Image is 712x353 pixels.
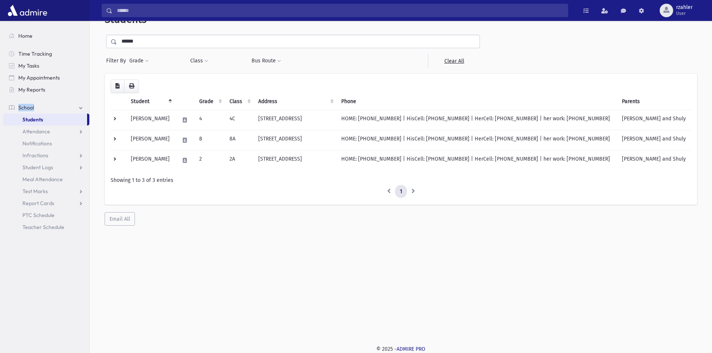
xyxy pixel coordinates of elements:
[190,54,209,68] button: Class
[105,212,135,226] button: Email All
[617,110,691,130] td: [PERSON_NAME] and Shuly
[254,130,336,150] td: [STREET_ADDRESS]
[22,128,50,135] span: Attendance
[195,110,225,130] td: 4
[22,140,52,147] span: Notifications
[337,110,617,130] td: HOME: [PHONE_NUMBER] | HisCell: [PHONE_NUMBER] | HerCell: [PHONE_NUMBER] | her work: [PHONE_NUMBER]
[102,345,700,353] div: © 2025 -
[22,116,43,123] span: Students
[106,57,129,65] span: Filter By
[397,346,425,352] a: ADMIRE PRO
[22,152,48,159] span: Infractions
[617,93,691,110] th: Parents
[3,149,89,161] a: Infractions
[22,176,63,183] span: Meal Attendance
[124,80,139,93] button: Print
[126,110,175,130] td: [PERSON_NAME]
[3,221,89,233] a: Teacher Schedule
[395,185,407,198] a: 1
[22,188,48,195] span: Test Marks
[251,54,281,68] button: Bus Route
[3,209,89,221] a: PTC Schedule
[676,10,693,16] span: User
[225,130,254,150] td: 8A
[337,150,617,170] td: HOME: [PHONE_NUMBER] | HisCell: [PHONE_NUMBER] | HerCell: [PHONE_NUMBER] | her work: [PHONE_NUMBER]
[3,72,89,84] a: My Appointments
[617,130,691,150] td: [PERSON_NAME] and Shuly
[126,93,175,110] th: Student: activate to sort column descending
[225,110,254,130] td: 4C
[126,130,175,150] td: [PERSON_NAME]
[112,4,568,17] input: Search
[3,102,89,114] a: School
[18,32,33,39] span: Home
[18,74,60,81] span: My Appointments
[254,93,336,110] th: Address: activate to sort column ascending
[22,212,55,219] span: PTC Schedule
[3,84,89,96] a: My Reports
[3,60,89,72] a: My Tasks
[3,185,89,197] a: Test Marks
[3,197,89,209] a: Report Cards
[3,137,89,149] a: Notifications
[337,93,617,110] th: Phone
[111,176,691,184] div: Showing 1 to 3 of 3 entries
[129,54,149,68] button: Grade
[676,4,693,10] span: rzahler
[195,93,225,110] th: Grade: activate to sort column ascending
[617,150,691,170] td: [PERSON_NAME] and Shuly
[6,3,49,18] img: AdmirePro
[3,30,89,42] a: Home
[111,80,124,93] button: CSV
[195,150,225,170] td: 2
[225,93,254,110] th: Class: activate to sort column ascending
[225,150,254,170] td: 2A
[126,150,175,170] td: [PERSON_NAME]
[22,164,53,171] span: Student Logs
[18,104,34,111] span: School
[3,114,87,126] a: Students
[18,62,39,69] span: My Tasks
[22,200,54,207] span: Report Cards
[22,224,64,230] span: Teacher Schedule
[337,130,617,150] td: HOME: [PHONE_NUMBER] | HisCell: [PHONE_NUMBER] | HerCell: [PHONE_NUMBER] | her work: [PHONE_NUMBER]
[428,54,480,68] a: Clear All
[18,50,52,57] span: Time Tracking
[3,173,89,185] a: Meal Attendance
[18,86,45,93] span: My Reports
[3,48,89,60] a: Time Tracking
[195,130,225,150] td: 8
[254,150,336,170] td: [STREET_ADDRESS]
[3,126,89,137] a: Attendance
[3,161,89,173] a: Student Logs
[254,110,336,130] td: [STREET_ADDRESS]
